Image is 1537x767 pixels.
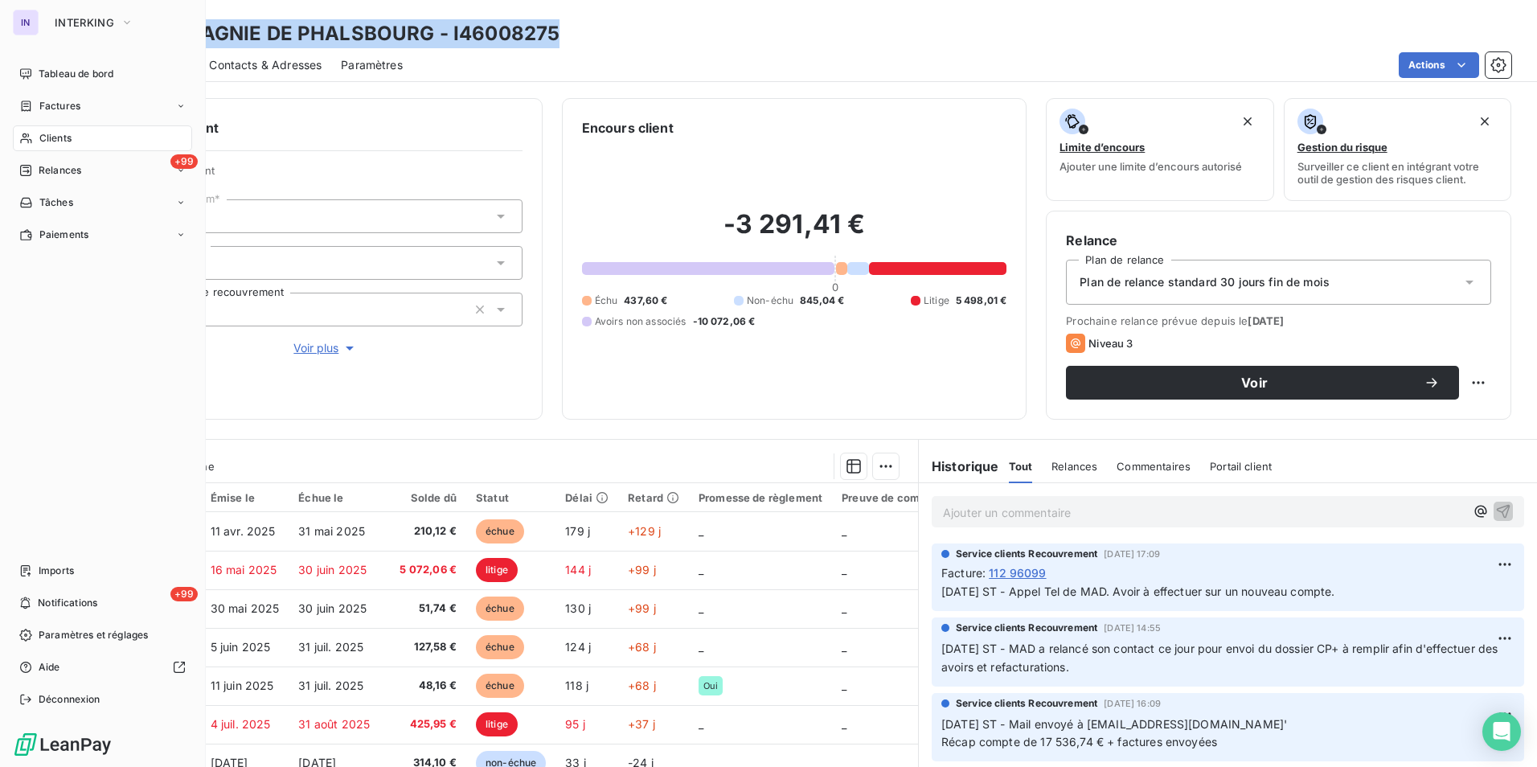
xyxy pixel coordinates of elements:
span: Facture : [941,564,986,581]
span: INTERKING [55,16,114,29]
span: Oui [703,681,718,691]
span: Relances [39,163,81,178]
span: échue [476,635,524,659]
span: Litige [924,293,949,308]
span: -10 072,06 € [693,314,756,329]
span: +37 j [628,717,655,731]
span: 4 juil. 2025 [211,717,271,731]
span: 5 072,06 € [389,562,457,578]
span: Imports [39,564,74,578]
span: 5 498,01 € [956,293,1007,308]
span: 845,04 € [800,293,844,308]
span: [DATE] ST - Appel Tel de MAD. Avoir à effectuer sur un nouveau compte. [941,584,1335,598]
span: Plan de relance standard 30 jours fin de mois [1080,274,1330,290]
span: Paramètres [341,57,403,73]
span: 16 mai 2025 [211,563,277,576]
span: 31 juil. 2025 [298,640,363,654]
span: Tableau de bord [39,67,113,81]
span: _ [842,563,846,576]
span: _ [842,679,846,692]
span: +99 j [628,601,656,615]
span: _ [842,640,846,654]
button: Actions [1399,52,1479,78]
span: Échu [595,293,618,308]
span: 11 juin 2025 [211,679,274,692]
span: +68 j [628,640,656,654]
span: Service clients Recouvrement [956,621,1097,635]
span: 124 j [565,640,591,654]
div: Open Intercom Messenger [1482,712,1521,751]
span: [DATE] 14:55 [1104,623,1161,633]
div: Délai [565,491,609,504]
span: Relances [1051,460,1097,473]
span: Non-échu [747,293,793,308]
span: +129 j [628,524,661,538]
span: Clients [39,131,72,146]
span: Aide [39,660,60,675]
span: _ [699,524,703,538]
span: 118 j [565,679,588,692]
span: +99 [170,154,198,169]
div: Preuve de commande non conforme [842,491,1031,504]
span: échue [476,674,524,698]
div: IN [13,10,39,35]
img: Logo LeanPay [13,732,113,757]
span: 127,58 € [389,639,457,655]
span: _ [699,717,703,731]
span: Déconnexion [39,692,100,707]
span: [DATE] 16:09 [1104,699,1161,708]
span: 0 [832,281,838,293]
h6: Historique [919,457,999,476]
span: Service clients Recouvrement [956,547,1097,561]
span: Propriétés Client [129,164,523,187]
span: _ [842,717,846,731]
span: 31 mai 2025 [298,524,365,538]
span: +99 j [628,563,656,576]
span: 95 j [565,717,585,731]
span: 48,16 € [389,678,457,694]
a: Aide [13,654,192,680]
span: _ [842,601,846,615]
h3: COMPAGNIE DE PHALSBOURG - I46008275 [141,19,559,48]
button: Limite d’encoursAjouter une limite d’encours autorisé [1046,98,1273,201]
span: Tout [1009,460,1033,473]
button: Voir plus [129,339,523,357]
span: 51,74 € [389,601,457,617]
span: Contacts & Adresses [209,57,322,73]
span: Factures [39,99,80,113]
span: litige [476,712,518,736]
div: Promesse de règlement [699,491,822,504]
span: litige [476,558,518,582]
span: 130 j [565,601,591,615]
span: [DATE] [1248,314,1284,327]
span: Notifications [38,596,97,610]
h6: Relance [1066,231,1491,250]
span: [DATE] 17:09 [1104,549,1160,559]
span: Tâches [39,195,73,210]
span: _ [699,563,703,576]
h6: Informations client [97,118,523,137]
span: Voir plus [293,340,358,356]
span: échue [476,597,524,621]
span: +68 j [628,679,656,692]
div: Statut [476,491,546,504]
h6: Encours client [582,118,674,137]
span: 30 mai 2025 [211,601,280,615]
span: Paiements [39,228,88,242]
div: Retard [628,491,679,504]
span: 144 j [565,563,591,576]
span: Paramètres et réglages [39,628,148,642]
span: 210,12 € [389,523,457,539]
span: Prochaine relance prévue depuis le [1066,314,1491,327]
button: Voir [1066,366,1459,400]
div: Solde dû [389,491,457,504]
span: Avoirs non associés [595,314,687,329]
span: Portail client [1210,460,1272,473]
span: Voir [1085,376,1424,389]
span: 112 96099 [989,564,1046,581]
span: +99 [170,587,198,601]
span: Service clients Recouvrement [956,696,1097,711]
div: Échue le [298,491,370,504]
span: _ [842,524,846,538]
span: [DATE] ST - Mail envoyé à [EMAIL_ADDRESS][DOMAIN_NAME]' Récap compte de 17 536,74 € + factures en... [941,717,1287,749]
